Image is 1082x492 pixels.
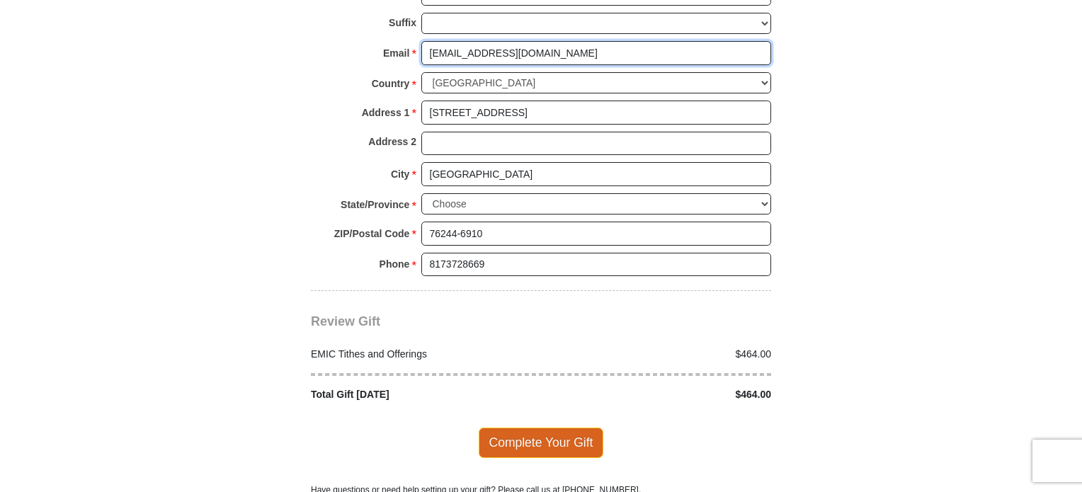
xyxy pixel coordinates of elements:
[383,43,409,63] strong: Email
[389,13,416,33] strong: Suffix
[541,387,779,402] div: $464.00
[479,428,604,457] span: Complete Your Gift
[304,347,542,362] div: EMIC Tithes and Offerings
[391,164,409,184] strong: City
[341,195,409,214] strong: State/Province
[334,224,410,244] strong: ZIP/Postal Code
[304,387,542,402] div: Total Gift [DATE]
[372,74,410,93] strong: Country
[362,103,410,122] strong: Address 1
[311,314,380,328] span: Review Gift
[380,254,410,274] strong: Phone
[541,347,779,362] div: $464.00
[368,132,416,151] strong: Address 2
